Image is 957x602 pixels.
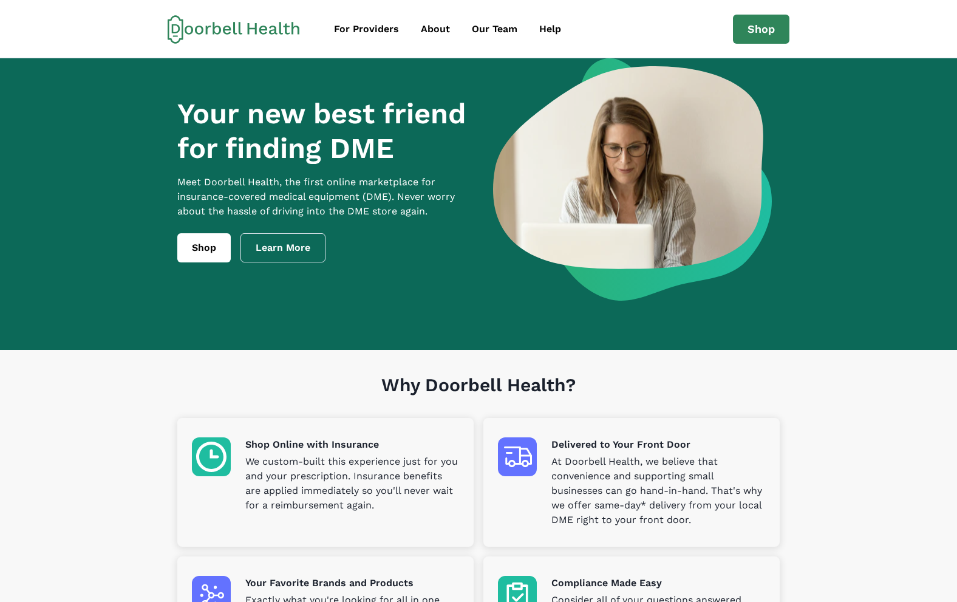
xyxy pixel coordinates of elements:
div: Our Team [472,22,517,36]
h1: Why Doorbell Health? [177,374,780,418]
a: For Providers [324,17,409,41]
div: Help [539,22,561,36]
p: Delivered to Your Front Door [551,437,765,452]
a: Our Team [462,17,527,41]
p: At Doorbell Health, we believe that convenience and supporting small businesses can go hand-in-ha... [551,454,765,527]
img: a woman looking at a computer [493,58,772,301]
p: Shop Online with Insurance [245,437,459,452]
div: For Providers [334,22,399,36]
div: About [421,22,450,36]
a: About [411,17,460,41]
p: Your Favorite Brands and Products [245,576,459,590]
p: We custom-built this experience just for you and your prescription. Insurance benefits are applie... [245,454,459,513]
a: Shop [177,233,231,262]
h1: Your new best friend for finding DME [177,97,472,165]
a: Shop [733,15,789,44]
a: Learn More [240,233,325,262]
p: Meet Doorbell Health, the first online marketplace for insurance-covered medical equipment (DME).... [177,175,472,219]
img: Delivered to Your Front Door icon [498,437,537,476]
p: Compliance Made Easy [551,576,765,590]
img: Shop Online with Insurance icon [192,437,231,476]
a: Help [530,17,571,41]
